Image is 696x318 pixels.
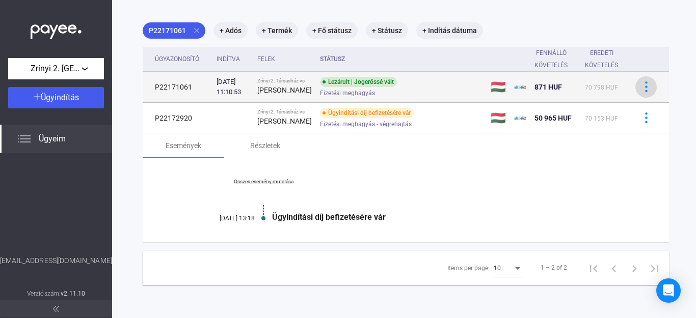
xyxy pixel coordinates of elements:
div: Zrínyi 2. Társasház vs [257,78,312,84]
button: Last page [645,257,665,278]
div: Items per page: [447,262,490,274]
div: Ügyazonosító [155,53,208,65]
span: 70 153 HUF [585,115,618,122]
mat-chip: + Adós [213,22,248,39]
div: Eredeti követelés [585,47,618,71]
button: Next page [624,257,645,278]
span: Zrínyi 2. [GEOGRAPHIC_DATA] [31,63,82,75]
span: Fizetési meghagyás - végrehajtás [320,118,412,130]
div: [DATE] 11:10:53 [217,77,249,97]
td: 🇭🇺 [487,103,510,133]
span: 871 HUF [534,83,562,91]
mat-select: Items per page: [494,262,522,274]
mat-chip: P22171061 [143,22,205,39]
div: Felek [257,53,312,65]
div: Fennálló követelés [534,47,577,71]
div: Események [166,139,201,152]
img: more-blue [641,112,652,123]
div: Felek [257,53,275,65]
div: Ügyindítási díj befizetésére vár [272,212,618,222]
span: 70 798 HUF [585,84,618,91]
mat-chip: + Státusz [366,22,408,39]
strong: v2.11.10 [61,290,85,297]
td: P22171061 [143,72,212,102]
div: Zrínyi 2. Társasház vs [257,109,312,115]
button: more-blue [635,107,657,129]
div: Indítva [217,53,240,65]
div: Ügyazonosító [155,53,199,65]
td: 🇭🇺 [487,72,510,102]
div: 1 – 2 of 2 [541,262,567,274]
th: Státusz [316,47,487,72]
mat-icon: close [192,26,201,35]
mat-chip: + Fő státusz [306,22,358,39]
div: Open Intercom Messenger [656,278,681,303]
td: P22172920 [143,103,212,133]
span: Ügyeim [39,133,66,145]
a: Összes esemény mutatása [194,179,333,185]
button: Zrínyi 2. [GEOGRAPHIC_DATA] [8,58,104,79]
span: Ügyindítás [41,93,79,102]
mat-chip: + Termék [256,22,298,39]
mat-chip: + Indítás dátuma [416,22,483,39]
button: Previous page [604,257,624,278]
div: [DATE] 13:18 [194,215,255,222]
span: 10 [494,265,501,272]
div: Eredeti követelés [585,47,627,71]
img: ehaz-mini [514,112,526,124]
button: First page [583,257,604,278]
span: Fizetési meghagyás [320,87,375,99]
div: Fennálló követelés [534,47,568,71]
strong: [PERSON_NAME] [257,86,312,94]
img: list.svg [18,133,31,145]
div: Lezárult | Jogerőssé vált [320,77,397,87]
img: ehaz-mini [514,81,526,93]
div: Ügyindítási díj befizetésére vár [320,108,414,118]
button: Ügyindítás [8,87,104,108]
img: plus-white.svg [34,93,41,100]
img: more-blue [641,81,652,92]
img: arrow-double-left-grey.svg [53,306,59,312]
strong: [PERSON_NAME] [257,117,312,125]
div: Részletek [250,139,280,152]
div: Indítva [217,53,249,65]
button: more-blue [635,76,657,98]
img: white-payee-white-dot.svg [31,19,82,40]
span: 50 965 HUF [534,114,572,122]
